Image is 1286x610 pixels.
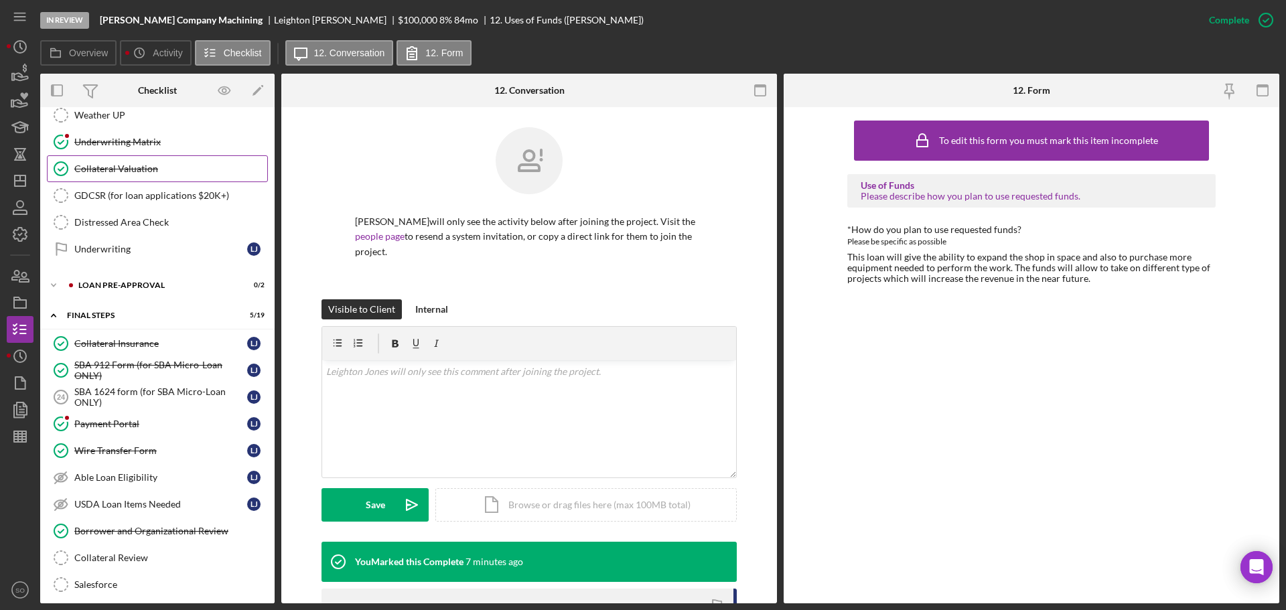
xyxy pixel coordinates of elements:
[355,230,405,242] a: people page
[47,437,268,464] a: Wire Transfer FormLJ
[490,15,644,25] div: 12. Uses of Funds ([PERSON_NAME])
[247,242,261,256] div: L J
[328,299,395,319] div: Visible to Client
[240,281,265,289] div: 0 / 2
[47,209,268,236] a: Distressed Area Check
[1013,85,1050,96] div: 12. Form
[74,499,247,510] div: USDA Loan Items Needed
[74,217,267,228] div: Distressed Area Check
[409,299,455,319] button: Internal
[195,40,271,66] button: Checklist
[47,102,268,129] a: Weather UP
[74,526,267,536] div: Borrower and Organizational Review
[47,182,268,209] a: GDCSR (for loan applications $20K+)
[74,579,267,590] div: Salesforce
[425,48,463,58] label: 12. Form
[247,337,261,350] div: L J
[7,577,33,603] button: SO
[74,137,267,147] div: Underwriting Matrix
[15,587,25,594] text: SO
[847,224,1216,235] div: *How do you plan to use requested funds?
[454,15,478,25] div: 84 mo
[138,85,177,96] div: Checklist
[74,418,247,429] div: Payment Portal
[47,571,268,598] a: Salesforce
[47,491,268,518] a: USDA Loan Items NeededLJ
[47,544,268,571] a: Collateral Review
[355,214,703,259] p: [PERSON_NAME] will only see the activity below after joining the project. Visit the to resend a s...
[1196,7,1279,33] button: Complete
[247,498,261,511] div: L J
[247,364,261,377] div: L J
[47,357,268,384] a: SBA 912 Form (for SBA Micro-Loan ONLY)LJ
[74,360,247,381] div: SBA 912 Form (for SBA Micro-Loan ONLY)
[415,299,448,319] div: Internal
[224,48,262,58] label: Checklist
[240,311,265,319] div: 5 / 19
[47,155,268,182] a: Collateral Valuation
[397,40,472,66] button: 12. Form
[74,190,267,201] div: GDCSR (for loan applications $20K+)
[274,15,398,25] div: Leighton [PERSON_NAME]
[69,48,108,58] label: Overview
[321,488,429,522] button: Save
[247,471,261,484] div: L J
[40,12,89,29] div: In Review
[1240,551,1273,583] div: Open Intercom Messenger
[74,386,247,408] div: SBA 1624 form (for SBA Micro-Loan ONLY)
[40,40,117,66] button: Overview
[47,330,268,357] a: Collateral InsuranceLJ
[366,488,385,522] div: Save
[100,15,263,25] b: [PERSON_NAME] Company Machining
[47,384,268,410] a: 24SBA 1624 form (for SBA Micro-Loan ONLY)LJ
[74,445,247,456] div: Wire Transfer Form
[47,129,268,155] a: Underwriting Matrix
[247,417,261,431] div: L J
[314,48,385,58] label: 12. Conversation
[47,410,268,437] a: Payment PortalLJ
[74,472,247,483] div: Able Loan Eligibility
[74,338,247,349] div: Collateral Insurance
[67,311,231,319] div: FINAL STEPS
[861,191,1202,202] div: Please describe how you plan to use requested funds.
[439,15,452,25] div: 8 %
[153,48,182,58] label: Activity
[47,236,268,262] a: UnderwritingLJ
[939,135,1158,146] div: To edit this form you must mark this item incomplete
[847,252,1216,284] div: This loan will give the ability to expand the shop in space and also to purchase more equipment n...
[398,14,437,25] span: $100,000
[57,393,66,401] tspan: 24
[247,390,261,404] div: L J
[47,518,268,544] a: Borrower and Organizational Review
[74,110,267,121] div: Weather UP
[355,556,463,567] div: You Marked this Complete
[120,40,191,66] button: Activity
[466,556,523,567] time: 2025-09-23 14:28
[74,244,247,254] div: Underwriting
[74,163,267,174] div: Collateral Valuation
[285,40,394,66] button: 12. Conversation
[494,85,565,96] div: 12. Conversation
[247,444,261,457] div: L J
[861,180,1202,191] div: Use of Funds
[847,235,1216,248] div: Please be specific as possible
[74,552,267,563] div: Collateral Review
[47,464,268,491] a: Able Loan EligibilityLJ
[321,299,402,319] button: Visible to Client
[78,281,231,289] div: LOAN PRE-APPROVAL
[1209,7,1249,33] div: Complete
